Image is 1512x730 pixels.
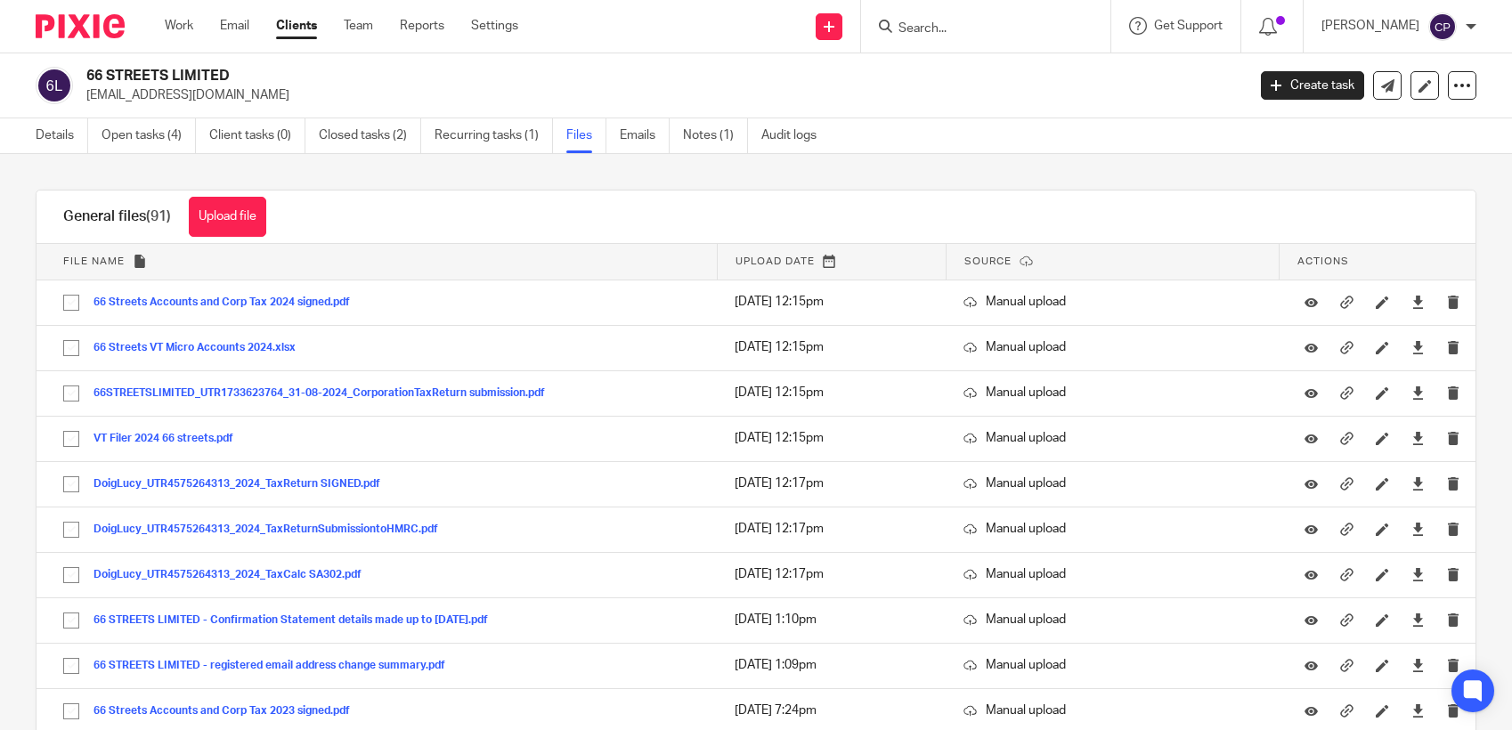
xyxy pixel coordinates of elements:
[736,256,815,266] span: Upload date
[1411,611,1425,629] a: Download
[54,513,88,547] input: Select
[963,429,1262,447] p: Manual upload
[54,286,88,320] input: Select
[566,118,606,153] a: Files
[93,433,247,445] button: VT Filer 2024 66 streets.pdf
[86,67,1004,85] h2: 66 STREETS LIMITED
[1261,71,1364,100] a: Create task
[220,17,249,35] a: Email
[36,118,88,153] a: Details
[963,520,1262,538] p: Manual upload
[400,17,444,35] a: Reports
[1154,20,1223,32] span: Get Support
[471,17,518,35] a: Settings
[54,604,88,637] input: Select
[1411,384,1425,401] a: Download
[344,17,373,35] a: Team
[1411,429,1425,447] a: Download
[963,338,1262,356] p: Manual upload
[86,86,1234,104] p: [EMAIL_ADDRESS][DOMAIN_NAME]
[1411,338,1425,356] a: Download
[36,67,73,104] img: svg%3E
[54,467,88,501] input: Select
[761,118,830,153] a: Audit logs
[165,17,193,35] a: Work
[93,705,363,718] button: 66 Streets Accounts and Corp Tax 2023 signed.pdf
[93,478,394,491] button: DoigLucy_UTR4575264313_2024_TaxReturn SIGNED.pdf
[36,14,125,38] img: Pixie
[735,429,928,447] p: [DATE] 12:15pm
[963,474,1262,492] p: Manual upload
[620,118,670,153] a: Emails
[54,422,88,456] input: Select
[964,256,1012,266] span: Source
[735,656,928,674] p: [DATE] 1:09pm
[54,331,88,365] input: Select
[189,197,266,237] button: Upload file
[93,296,363,309] button: 66 Streets Accounts and Corp Tax 2024 signed.pdf
[1411,520,1425,538] a: Download
[735,384,928,401] p: [DATE] 12:15pm
[963,565,1262,583] p: Manual upload
[897,21,1057,37] input: Search
[54,558,88,592] input: Select
[435,118,553,153] a: Recurring tasks (1)
[963,611,1262,629] p: Manual upload
[1411,565,1425,583] a: Download
[63,207,171,226] h1: General files
[54,649,88,683] input: Select
[963,384,1262,401] p: Manual upload
[735,474,928,492] p: [DATE] 12:17pm
[1411,293,1425,311] a: Download
[319,118,421,153] a: Closed tasks (2)
[209,118,305,153] a: Client tasks (0)
[54,377,88,410] input: Select
[93,523,451,536] button: DoigLucy_UTR4575264313_2024_TaxReturnSubmissiontoHMRC.pdf
[963,293,1262,311] p: Manual upload
[963,656,1262,674] p: Manual upload
[54,694,88,728] input: Select
[276,17,317,35] a: Clients
[683,118,748,153] a: Notes (1)
[963,702,1262,719] p: Manual upload
[1411,656,1425,674] a: Download
[735,565,928,583] p: [DATE] 12:17pm
[93,342,309,354] button: 66 Streets VT Micro Accounts 2024.xlsx
[1428,12,1457,41] img: svg%3E
[735,520,928,538] p: [DATE] 12:17pm
[93,569,375,581] button: DoigLucy_UTR4575264313_2024_TaxCalc SA302.pdf
[93,387,558,400] button: 66STREETSLIMITED_UTR1733623764_31-08-2024_CorporationTaxReturn submission.pdf
[63,256,125,266] span: File name
[1297,256,1349,266] span: Actions
[735,338,928,356] p: [DATE] 12:15pm
[93,614,501,627] button: 66 STREETS LIMITED - Confirmation Statement details made up to [DATE].pdf
[1411,474,1425,492] a: Download
[735,611,928,629] p: [DATE] 1:10pm
[735,293,928,311] p: [DATE] 12:15pm
[93,660,459,672] button: 66 STREETS LIMITED - registered email address change summary.pdf
[1411,702,1425,719] a: Download
[146,209,171,223] span: (91)
[102,118,196,153] a: Open tasks (4)
[1321,17,1419,35] p: [PERSON_NAME]
[735,702,928,719] p: [DATE] 7:24pm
